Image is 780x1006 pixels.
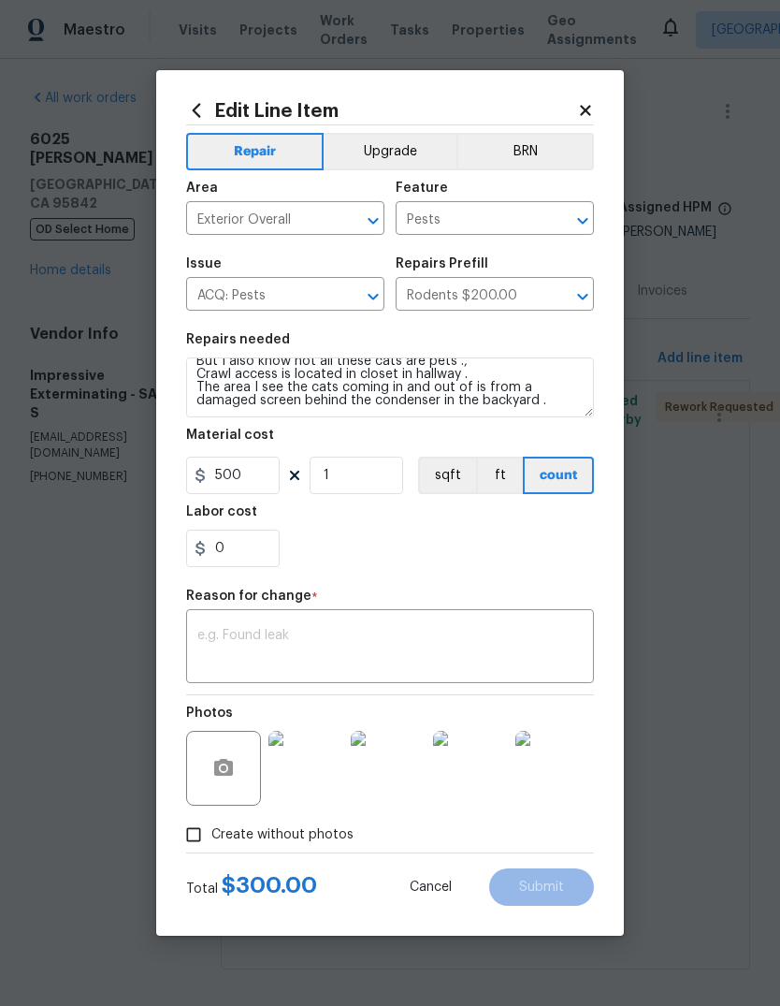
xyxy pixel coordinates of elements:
[523,457,594,494] button: count
[360,284,386,310] button: Open
[186,257,222,270] h5: Issue
[186,429,274,442] h5: Material cost
[396,182,448,195] h5: Feature
[456,133,594,170] button: BRN
[186,182,218,195] h5: Area
[186,707,233,720] h5: Photos
[396,257,488,270] h5: Repairs Prefill
[211,825,354,845] span: Create without photos
[570,208,596,234] button: Open
[186,505,257,518] h5: Labor cost
[186,133,324,170] button: Repair
[186,590,311,603] h5: Reason for change
[410,881,452,895] span: Cancel
[186,357,594,417] textarea: Feral cats living underneath the home. Please trap and remove feral cats from underneath the home...
[476,457,523,494] button: ft
[489,868,594,906] button: Submit
[380,868,482,906] button: Cancel
[324,133,457,170] button: Upgrade
[186,876,317,898] div: Total
[222,874,317,897] span: $ 300.00
[519,881,564,895] span: Submit
[570,284,596,310] button: Open
[186,100,577,121] h2: Edit Line Item
[360,208,386,234] button: Open
[418,457,476,494] button: sqft
[186,333,290,346] h5: Repairs needed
